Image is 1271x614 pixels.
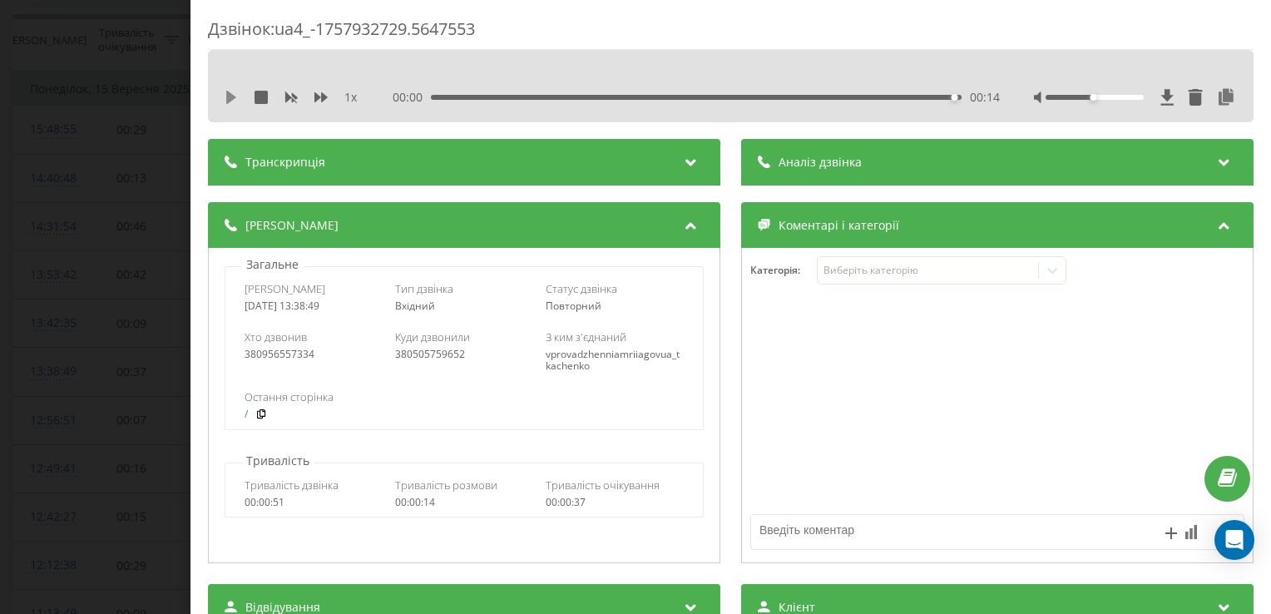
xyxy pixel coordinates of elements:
[245,349,383,360] div: 380956557334
[779,217,899,234] span: Коментарі і категорії
[245,409,248,420] a: /
[208,17,1254,50] div: Дзвінок : ua4_-1757932729.5647553
[395,478,497,493] span: Тривалість розмови
[546,329,627,344] span: З ким з'єднаний
[546,349,685,373] div: vprovadzhenniamriiagovua_tkachenko
[245,154,325,171] span: Транскрипція
[242,256,303,273] p: Загальне
[824,264,1032,277] div: Виберіть категорію
[546,299,602,313] span: Повторний
[395,281,453,296] span: Тип дзвінка
[395,329,470,344] span: Куди дзвонили
[750,265,817,276] h4: Категорія :
[245,389,334,404] span: Остання сторінка
[546,478,660,493] span: Тривалість очікування
[395,349,533,360] div: 380505759652
[951,94,957,101] div: Accessibility label
[546,281,618,296] span: Статус дзвінка
[242,453,314,469] p: Тривалість
[245,281,325,296] span: [PERSON_NAME]
[1090,94,1097,101] div: Accessibility label
[393,89,431,106] span: 00:00
[779,154,862,171] span: Аналіз дзвінка
[546,497,685,508] div: 00:00:37
[245,497,383,508] div: 00:00:51
[395,497,533,508] div: 00:00:14
[245,329,307,344] span: Хто дзвонив
[245,217,339,234] span: [PERSON_NAME]
[970,89,1000,106] span: 00:14
[344,89,357,106] span: 1 x
[245,300,383,312] div: [DATE] 13:38:49
[1214,520,1254,560] div: Open Intercom Messenger
[395,299,435,313] span: Вхідний
[245,478,339,493] span: Тривалість дзвінка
